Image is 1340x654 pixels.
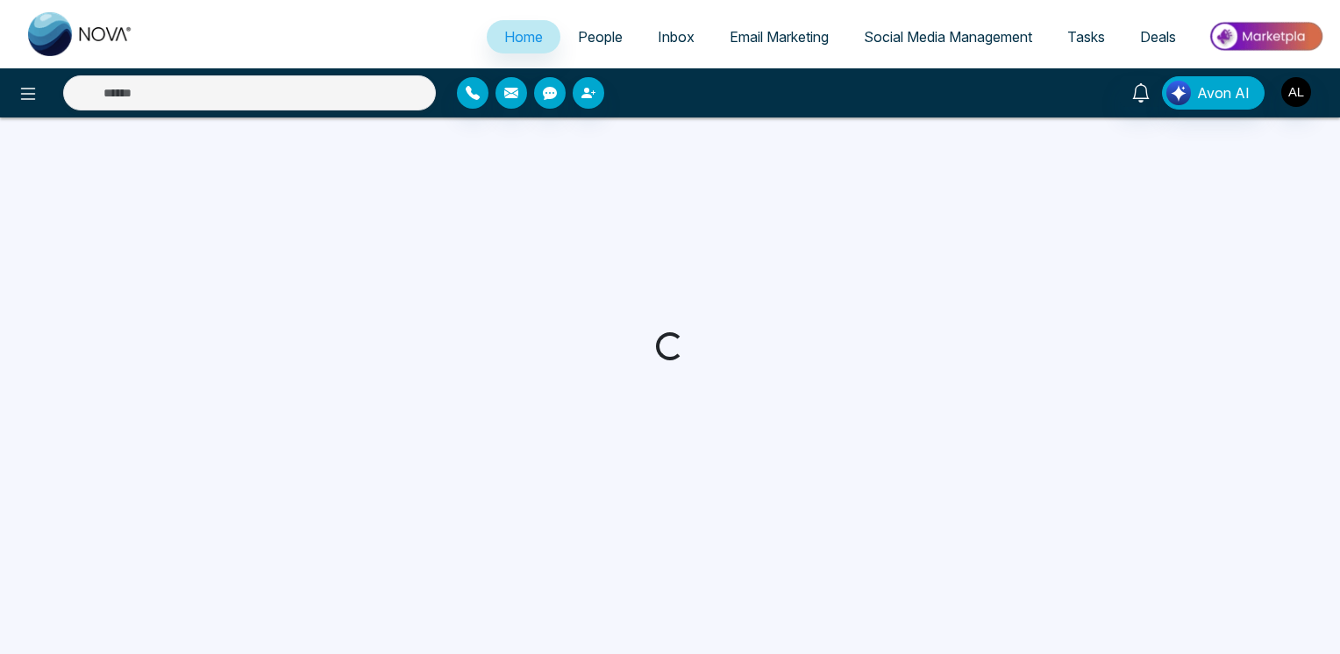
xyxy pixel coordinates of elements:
a: Tasks [1050,20,1123,53]
span: People [578,28,623,46]
img: Lead Flow [1166,81,1191,105]
a: Inbox [640,20,712,53]
a: Email Marketing [712,20,846,53]
span: Tasks [1067,28,1105,46]
img: Market-place.gif [1202,17,1329,56]
span: Home [504,28,543,46]
img: User Avatar [1281,77,1311,107]
button: Avon AI [1162,76,1265,110]
span: Deals [1140,28,1176,46]
a: Social Media Management [846,20,1050,53]
a: Home [487,20,560,53]
a: People [560,20,640,53]
img: Nova CRM Logo [28,12,133,56]
span: Avon AI [1197,82,1250,103]
a: Deals [1123,20,1194,53]
span: Social Media Management [864,28,1032,46]
span: Email Marketing [730,28,829,46]
span: Inbox [658,28,695,46]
